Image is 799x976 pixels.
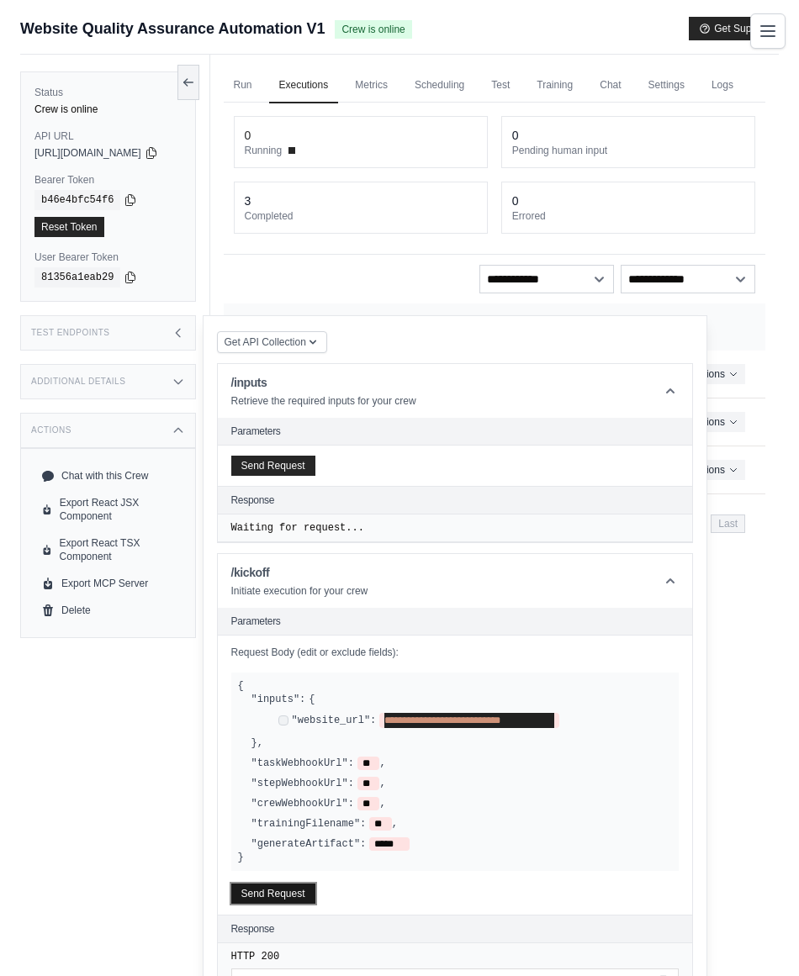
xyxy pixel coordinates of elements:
span: , [379,797,385,810]
a: Scheduling [405,68,474,103]
dt: Errored [512,209,744,223]
a: Reset Token [34,217,104,237]
div: 3 [245,193,251,209]
dt: Pending human input [512,144,744,157]
a: Run [224,68,262,103]
a: Export React JSX Component [34,489,182,530]
label: API URL [34,129,182,143]
span: [URL][DOMAIN_NAME] [34,146,141,160]
button: Toggle navigation [750,13,786,49]
a: Test [481,68,520,103]
button: Get API Collection [217,331,327,353]
a: Delete [34,597,182,624]
span: { [309,693,315,706]
h3: Test Endpoints [31,328,110,338]
button: Get Support [689,17,779,40]
a: Training [526,68,583,103]
span: Website Quality Assurance Automation V1 [20,17,325,40]
span: Running [245,144,283,157]
th: Status [376,303,481,351]
p: Initiate execution for your crew [231,584,368,598]
button: Send Request [231,456,315,476]
code: 81356a1eab29 [34,267,120,288]
div: 0 [512,193,519,209]
h2: Response [231,922,275,936]
span: Last [711,514,745,533]
h3: Additional Details [31,377,125,387]
label: "taskWebhookUrl": [251,757,354,770]
th: Run Type [579,303,665,351]
pre: HTTP 200 [231,950,679,963]
a: Chat with this Crew [34,462,182,489]
p: Retrieve the required inputs for your crew [231,394,416,408]
button: Actions for execution [685,364,745,384]
label: Request Body (edit or exclude fields): [231,646,679,659]
span: , [392,817,398,831]
a: Chat [590,68,631,103]
label: "website_url": [292,714,377,727]
a: Metrics [345,68,398,103]
h2: Parameters [231,615,679,628]
h2: Response [231,493,275,507]
th: Inputs [224,303,376,351]
label: "stepWebhookUrl": [251,777,354,790]
span: , [379,777,385,790]
span: { [238,680,244,692]
a: Settings [638,68,695,103]
button: Send Request [231,884,315,904]
h2: Parameters [231,425,679,438]
div: 0 [245,127,251,144]
div: Crew is online [34,103,182,116]
button: Actions for execution [685,412,745,432]
code: b46e4bfc54f6 [34,190,120,210]
label: "crewWebhookUrl": [251,797,354,810]
a: Executions [269,68,339,103]
label: User Bearer Token [34,251,182,264]
a: Logs [701,68,743,103]
h3: Actions [31,425,71,435]
label: "trainingFilename": [251,817,367,831]
button: Actions for execution [685,460,745,480]
label: Bearer Token [34,173,182,187]
dt: Completed [245,209,477,223]
span: Crew is online [335,20,411,39]
label: Status [34,86,182,99]
span: , [257,736,263,750]
span: , [379,757,385,770]
section: Crew executions table [224,303,766,544]
label: "generateArtifact": [251,837,367,851]
h1: /kickoff [231,564,368,581]
span: Get API Collection [225,335,306,349]
th: Executed at [480,303,579,351]
label: "inputs": [251,693,306,706]
pre: Waiting for request... [231,521,679,535]
span: } [251,736,257,750]
div: 0 [512,127,519,144]
span: } [238,852,244,863]
a: Export MCP Server [34,570,182,597]
h1: /inputs [231,374,416,391]
a: Export React TSX Component [34,530,182,570]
